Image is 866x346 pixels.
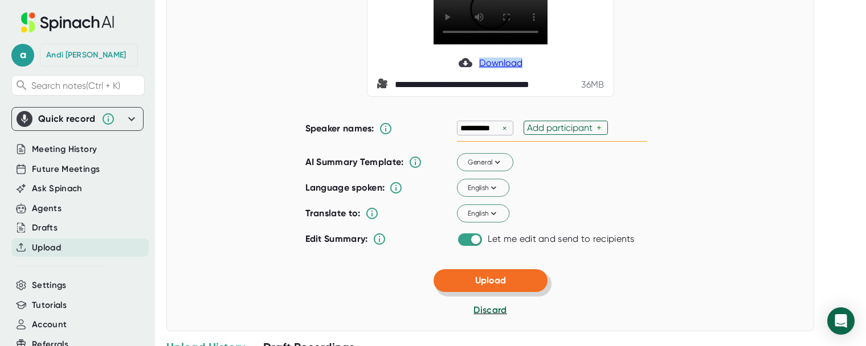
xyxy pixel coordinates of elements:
div: Open Intercom Messenger [827,307,855,335]
div: × [500,123,510,134]
div: Quick record [38,113,96,125]
button: General [457,154,513,172]
span: Discard [473,304,506,315]
span: English [467,208,499,219]
button: Ask Spinach [32,182,83,195]
b: AI Summary Template: [305,156,404,168]
button: English [457,205,509,223]
button: Upload [434,269,548,292]
b: Translate to: [305,208,361,219]
button: Discard [473,303,506,317]
div: 36 MB [581,79,604,90]
span: English [467,183,499,193]
button: Future Meetings [32,163,100,176]
span: a [11,44,34,67]
div: Add participant [527,122,597,133]
button: Agents [32,202,62,215]
b: Edit Summary: [305,233,368,244]
div: Quick record [17,108,138,130]
div: Andi Limon [46,50,126,60]
span: Search notes (Ctrl + K) [31,80,120,91]
button: Tutorials [32,299,67,312]
span: Download [479,57,522,68]
button: Settings [32,279,67,292]
span: Upload [475,275,506,286]
div: + [597,122,604,133]
button: Account [32,318,67,331]
button: Upload [32,241,61,254]
span: General [467,157,503,167]
button: Drafts [32,221,58,234]
div: Let me edit and send to recipients [488,233,635,245]
span: video [377,78,390,92]
b: Language spoken: [305,182,385,193]
button: English [457,179,509,197]
a: Download [459,56,522,69]
b: Speaker names: [305,123,374,134]
button: Meeting History [32,143,97,156]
